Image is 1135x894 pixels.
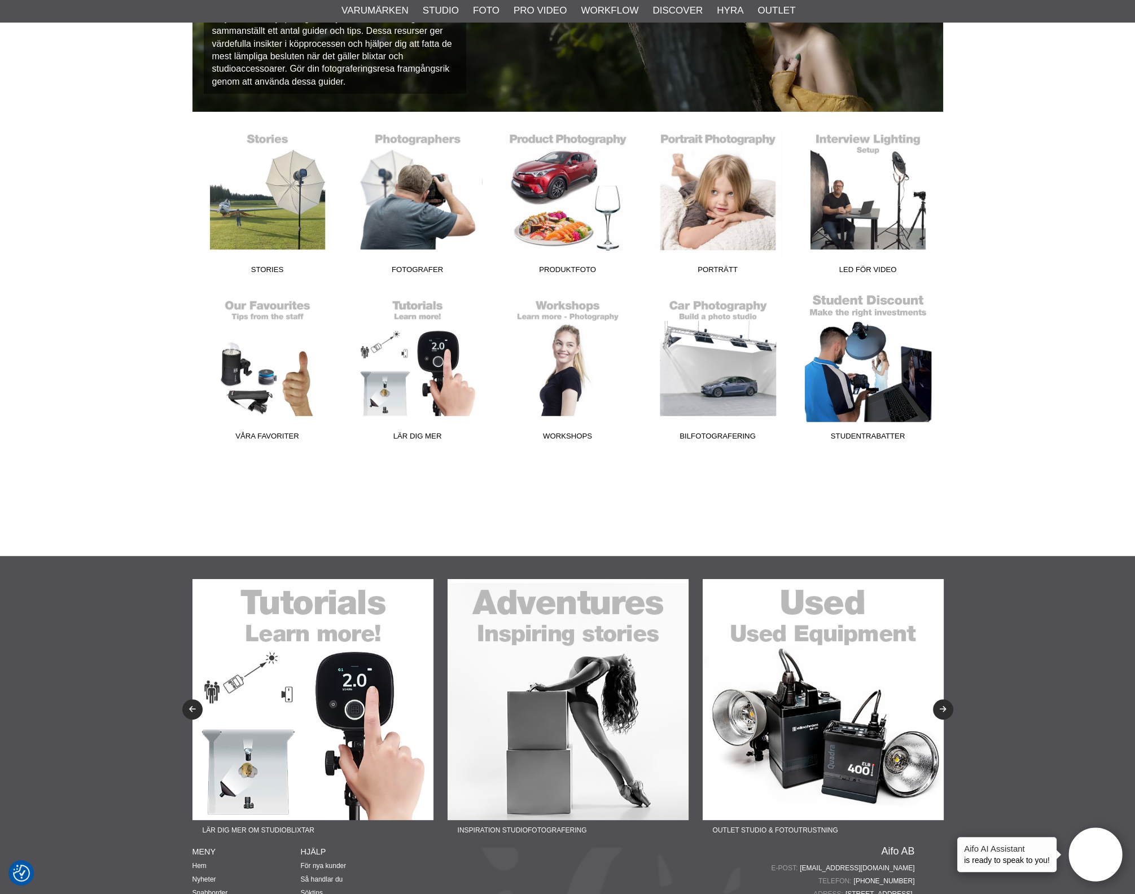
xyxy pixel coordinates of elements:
[703,820,848,840] span: Outlet Studio & Fotoutrustning
[341,3,409,18] a: Varumärken
[301,875,343,883] a: Så handlar du
[643,264,793,279] span: Porträtt
[192,127,343,279] a: Stories
[192,846,301,857] h4: Meny
[448,579,689,820] img: Annons:22-02F banner-sidfot-adventures.jpg
[192,579,433,840] a: Annons:22-01F banner-sidfot-tutorials.jpgLär dig mer om studioblixtar
[493,431,643,446] span: Workshops
[703,579,944,820] img: Annons:22-03F banner-sidfot-used.jpg
[757,3,795,18] a: Outlet
[771,863,800,873] span: E-post:
[964,843,1050,854] h4: Aifo AI Assistant
[192,875,216,883] a: Nyheter
[343,431,493,446] span: Lär dig mer
[423,3,459,18] a: Studio
[818,876,854,886] span: Telefon:
[493,293,643,446] a: Workshops
[853,876,914,886] a: [PHONE_NUMBER]
[13,863,30,883] button: Samtyckesinställningar
[448,579,689,840] a: Annons:22-02F banner-sidfot-adventures.jpgInspiration Studiofotografering
[581,3,638,18] a: Workflow
[13,865,30,882] img: Revisit consent button
[643,293,793,446] a: Bilfotografering
[343,293,493,446] a: Lär dig mer
[793,293,943,446] a: Studentrabatter
[793,127,943,279] a: LED för video
[473,3,499,18] a: Foto
[793,264,943,279] span: LED för video
[192,862,207,870] a: Hem
[652,3,703,18] a: Discover
[643,431,793,446] span: Bilfotografering
[192,264,343,279] span: Stories
[793,431,943,446] span: Studentrabatter
[343,127,493,279] a: Fotografer
[800,863,914,873] a: [EMAIL_ADDRESS][DOMAIN_NAME]
[717,3,743,18] a: Hyra
[933,699,953,720] button: Next
[881,846,914,856] a: Aifo AB
[192,579,433,820] img: Annons:22-01F banner-sidfot-tutorials.jpg
[448,820,597,840] span: Inspiration Studiofotografering
[493,127,643,279] a: Produktfoto
[301,846,409,857] h4: Hjälp
[192,293,343,446] a: Våra favoriter
[643,127,793,279] a: Porträtt
[493,264,643,279] span: Produktfoto
[957,837,1057,872] div: is ready to speak to you!
[192,431,343,446] span: Våra favoriter
[703,579,944,840] a: Annons:22-03F banner-sidfot-used.jpgOutlet Studio & Fotoutrustning
[182,699,203,720] button: Previous
[192,820,325,840] span: Lär dig mer om studioblixtar
[343,264,493,279] span: Fotografer
[301,862,347,870] a: För nya kunder
[514,3,567,18] a: Pro Video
